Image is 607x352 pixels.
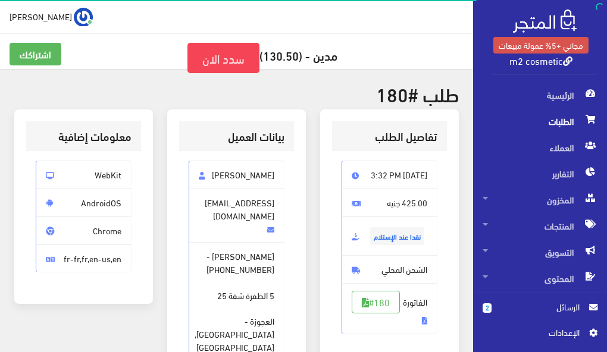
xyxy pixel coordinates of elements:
[483,265,597,291] span: المحتوى
[501,300,580,313] span: الرسائل
[36,161,132,189] span: WebKit
[189,188,284,243] span: [EMAIL_ADDRESS][DOMAIN_NAME]
[342,131,437,142] h3: تفاصيل الطلب
[473,213,607,239] a: المنتجات
[483,239,597,265] span: التسويق
[483,300,597,326] a: 2 الرسائل
[483,82,597,108] span: الرئيسية
[483,108,597,134] span: الطلبات
[483,161,597,187] span: التقارير
[473,265,607,291] a: المحتوى
[483,303,492,313] span: 2
[483,187,597,213] span: المخزون
[473,134,607,161] a: العملاء
[483,213,597,239] span: المنتجات
[10,43,61,65] a: اشتراكك
[342,161,437,189] span: [DATE] 3:32 PM
[36,188,132,217] span: AndroidOS
[74,8,93,27] img: ...
[206,263,274,276] span: [PHONE_NUMBER]
[352,291,400,313] a: #180
[10,9,72,24] span: [PERSON_NAME]
[342,283,437,334] span: الفاتورة
[473,82,607,108] a: الرئيسية
[36,131,132,142] h3: معلومات إضافية
[483,134,597,161] span: العملاء
[483,326,597,345] a: اﻹعدادات
[10,7,93,26] a: ... [PERSON_NAME]
[473,187,607,213] a: المخزون
[189,131,284,142] h3: بيانات العميل
[513,10,577,33] img: .
[10,43,464,73] h5: مدين - (130.50)
[14,83,459,104] h2: طلب #180
[473,161,607,187] a: التقارير
[187,43,259,73] a: سدد الان
[493,37,589,54] a: مجاني +5% عمولة مبيعات
[342,255,437,284] span: الشحن المحلي
[189,161,284,189] span: [PERSON_NAME]
[36,244,132,273] span: fr-fr,fr,en-us,en
[342,188,437,217] span: 425.00 جنيه
[509,52,572,69] a: m2 cosmetic
[473,108,607,134] a: الطلبات
[492,326,579,339] span: اﻹعدادات
[370,227,424,245] span: نقدا عند الإستلام
[36,216,132,245] span: Chrome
